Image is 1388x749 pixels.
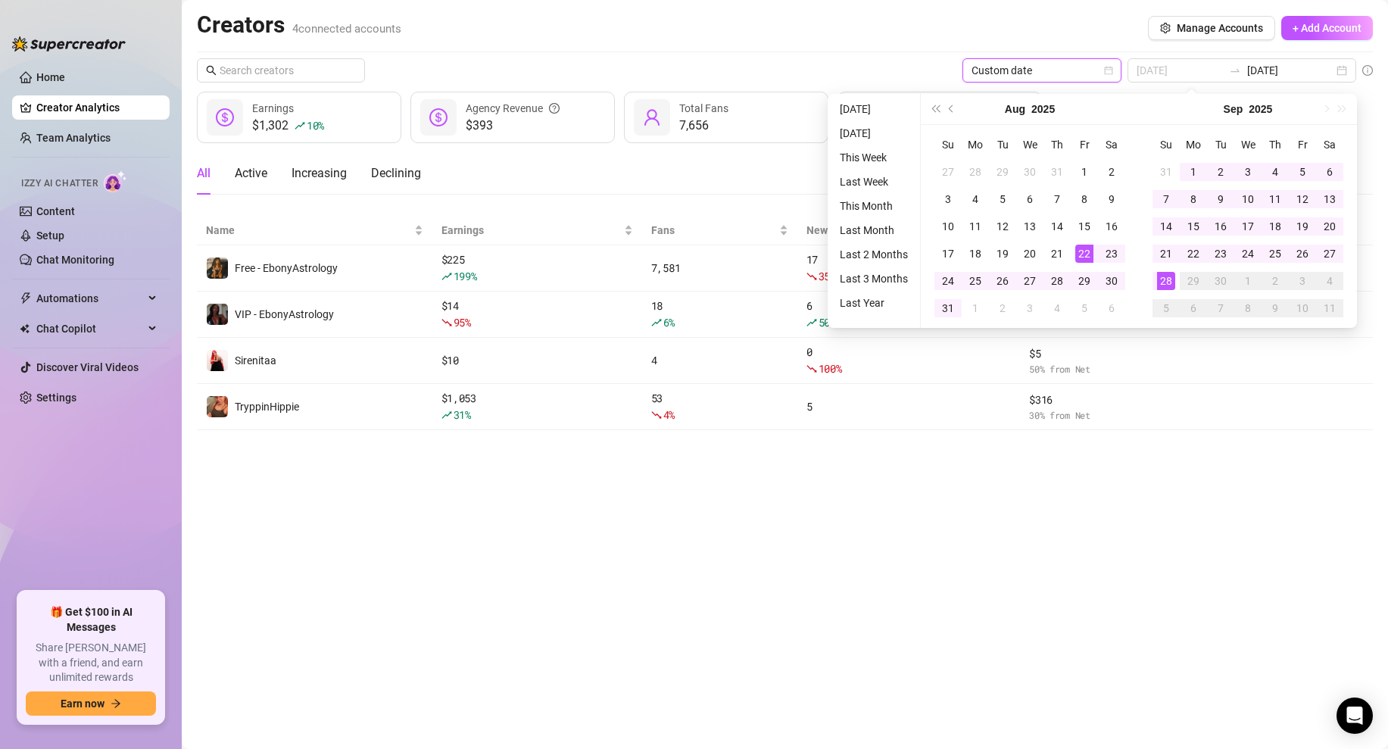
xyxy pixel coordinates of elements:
[1234,295,1262,322] td: 2025-10-08
[1289,213,1316,240] td: 2025-09-19
[1207,186,1234,213] td: 2025-09-09
[1234,186,1262,213] td: 2025-09-10
[1239,245,1257,263] div: 24
[651,222,776,239] span: Fans
[1157,217,1175,236] div: 14
[1177,22,1263,34] span: Manage Accounts
[1234,267,1262,295] td: 2025-10-01
[1266,272,1284,290] div: 2
[235,308,334,320] span: VIP - EbonyAstrology
[1048,272,1066,290] div: 28
[1029,345,1187,362] span: $ 5
[1153,131,1180,158] th: Su
[1180,213,1207,240] td: 2025-09-15
[1281,16,1373,40] button: + Add Account
[1207,267,1234,295] td: 2025-09-30
[972,59,1112,82] span: Custom date
[651,410,662,420] span: fall
[1321,163,1339,181] div: 6
[1021,163,1039,181] div: 30
[1153,213,1180,240] td: 2025-09-14
[1239,217,1257,236] div: 17
[1075,190,1093,208] div: 8
[993,245,1012,263] div: 19
[993,272,1012,290] div: 26
[651,317,662,328] span: rise
[1029,392,1187,408] span: $ 316
[1180,267,1207,295] td: 2025-09-29
[207,257,228,279] img: Free - EbonyAstrology
[1029,408,1187,423] span: 30 % from Net
[1234,240,1262,267] td: 2025-09-24
[206,222,411,239] span: Name
[1266,299,1284,317] div: 9
[1293,190,1312,208] div: 12
[1262,295,1289,322] td: 2025-10-09
[1021,272,1039,290] div: 27
[549,100,560,117] span: question-circle
[679,117,728,135] div: 7,656
[1239,299,1257,317] div: 8
[441,410,452,420] span: rise
[1262,131,1289,158] th: Th
[235,401,299,413] span: TryppinHippie
[1048,163,1066,181] div: 31
[1048,299,1066,317] div: 4
[1021,299,1039,317] div: 3
[806,251,1011,285] div: 17
[989,267,1016,295] td: 2025-08-26
[104,170,127,192] img: AI Chatter
[1103,190,1121,208] div: 9
[1153,186,1180,213] td: 2025-09-07
[806,271,817,282] span: fall
[441,298,633,331] div: $ 14
[1098,213,1125,240] td: 2025-08-16
[36,254,114,266] a: Chat Monitoring
[1021,190,1039,208] div: 6
[966,217,984,236] div: 11
[819,269,836,283] span: 35 %
[1293,217,1312,236] div: 19
[663,315,675,329] span: 6 %
[989,213,1016,240] td: 2025-08-12
[1316,295,1343,322] td: 2025-10-11
[1239,272,1257,290] div: 1
[1098,267,1125,295] td: 2025-08-30
[1071,240,1098,267] td: 2025-08-22
[1075,217,1093,236] div: 15
[1293,22,1361,34] span: + Add Account
[1184,245,1202,263] div: 22
[934,131,962,158] th: Su
[834,197,914,215] li: This Month
[1316,158,1343,186] td: 2025-09-06
[663,407,675,422] span: 4 %
[1207,240,1234,267] td: 2025-09-23
[1247,62,1333,79] input: End date
[1212,163,1230,181] div: 2
[36,71,65,83] a: Home
[197,11,401,39] h2: Creators
[1316,240,1343,267] td: 2025-09-27
[834,148,914,167] li: This Week
[1321,299,1339,317] div: 11
[1316,131,1343,158] th: Sa
[927,94,944,124] button: Last year (Control + left)
[993,163,1012,181] div: 29
[642,216,797,245] th: Fans
[806,222,999,239] span: New Fans
[1239,163,1257,181] div: 3
[197,216,432,245] th: Name
[371,164,421,183] div: Declining
[26,605,156,635] span: 🎁 Get $100 in AI Messages
[235,354,276,367] span: Sirenitaa
[26,691,156,716] button: Earn nowarrow-right
[651,390,788,423] div: 53
[962,131,989,158] th: Mo
[36,286,144,311] span: Automations
[939,272,957,290] div: 24
[197,164,211,183] div: All
[432,216,642,245] th: Earnings
[1184,272,1202,290] div: 29
[1207,213,1234,240] td: 2025-09-16
[1160,23,1171,33] span: setting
